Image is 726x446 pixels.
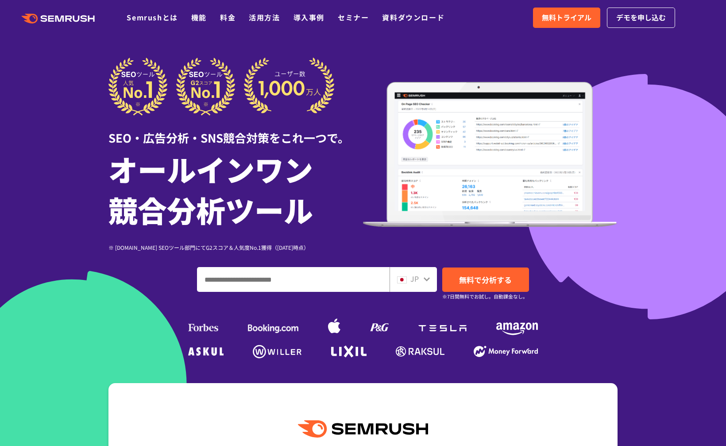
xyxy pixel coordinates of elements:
a: 資料ダウンロード [382,12,444,23]
a: 無料トライアル [533,8,600,28]
a: 活用方法 [249,12,280,23]
h1: オールインワン 競合分析ツール [108,148,363,230]
img: Semrush [298,420,428,438]
a: デモを申し込む [607,8,675,28]
span: 無料トライアル [542,12,591,23]
div: ※ [DOMAIN_NAME] SEOツール部門にてG2スコア＆人気度No.1獲得（[DATE]時点） [108,243,363,252]
span: JP [410,273,419,284]
small: ※7日間無料でお試し。自動課金なし。 [442,292,528,301]
a: 導入事例 [293,12,324,23]
a: 料金 [220,12,236,23]
a: 無料で分析する [442,268,529,292]
span: 無料で分析する [459,274,512,285]
span: デモを申し込む [616,12,666,23]
a: 機能 [191,12,207,23]
a: Semrushとは [127,12,178,23]
a: セミナー [338,12,369,23]
input: ドメイン、キーワードまたはURLを入力してください [197,268,389,291]
div: SEO・広告分析・SNS競合対策をこれ一つで。 [108,116,363,146]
